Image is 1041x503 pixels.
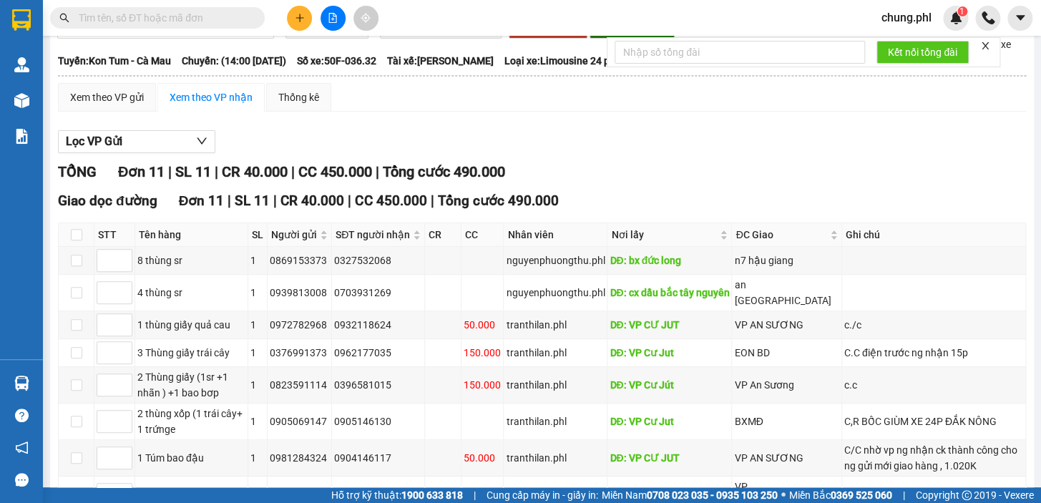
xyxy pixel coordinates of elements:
[58,130,215,153] button: Lọc VP Gửi
[611,227,717,243] span: Nơi lấy
[734,345,839,361] div: EON BD
[118,163,164,180] span: Đơn 11
[70,89,144,105] div: Xem theo VP gửi
[250,377,265,393] div: 1
[610,377,729,393] div: DĐ: VP Cư Jút
[957,6,967,16] sup: 1
[734,450,839,466] div: VP AN SƯƠNG
[610,285,729,301] div: DĐ: cx dầu bắc tây nguyên
[58,192,157,209] span: Giao dọc đường
[334,414,422,429] div: 0905146130
[332,311,425,339] td: 0932118624
[353,6,378,31] button: aim
[610,414,729,429] div: DĐ: VP Cư Jut
[334,377,422,393] div: 0396581015
[348,192,351,209] span: |
[461,223,504,247] th: CC
[167,163,171,180] span: |
[270,317,329,333] div: 0972782968
[504,53,632,69] span: Loại xe: Limousine 24 phòng
[298,163,371,180] span: CC 450.000
[355,192,426,209] span: CC 450.000
[506,285,605,301] div: nguyenphuongthu.phl
[297,53,376,69] span: Số xe: 50F-036.32
[137,369,245,401] div: 2 Thùng giấy (1sr +1 nhãn ) +1 bao bơp
[250,487,265,502] div: 1
[235,192,270,209] span: SL 11
[610,345,729,361] div: DĐ: VP Cư Jut
[137,450,245,466] div: 1 Túm bao đậu
[980,41,990,51] span: close
[179,192,225,209] span: Đơn 11
[1014,11,1027,24] span: caret-down
[137,253,245,268] div: 8 thùng sr
[137,285,245,301] div: 4 thùng sr
[328,13,338,23] span: file-add
[94,223,135,247] th: STT
[789,487,892,503] span: Miền Bắc
[844,487,1023,502] div: C.C
[250,317,265,333] div: 1
[332,367,425,404] td: 0396581015
[844,414,1023,429] div: C,R BỐC GIÙM XE 24P ĐẮK NÔNG
[464,487,501,502] div: 50.000
[270,377,329,393] div: 0823591114
[182,53,286,69] span: Chuyến: (14:00 [DATE])
[506,377,605,393] div: tranthilan.phl
[375,163,378,180] span: |
[734,377,839,393] div: VP An Sương
[734,414,839,429] div: BXMĐ
[214,163,218,180] span: |
[1007,6,1032,31] button: caret-down
[610,450,729,466] div: DĐ: VP CƯ JUT
[506,450,605,466] div: tranthilan.phl
[270,285,329,301] div: 0939813008
[15,409,29,422] span: question-circle
[844,377,1023,393] div: c.c
[334,450,422,466] div: 0904146117
[228,192,231,209] span: |
[903,487,905,503] span: |
[949,11,962,24] img: icon-new-feature
[610,253,729,268] div: DĐ: bx đức long
[79,10,248,26] input: Tìm tên, số ĐT hoặc mã đơn
[506,487,605,502] div: tranthilan.phl
[334,285,422,301] div: 0703931269
[615,41,865,64] input: Nhập số tổng đài
[870,9,943,26] span: chung.phl
[273,192,277,209] span: |
[995,21,1027,52] span: Trên xe
[610,487,729,502] div: DĐ: VP Cư Jut
[382,163,504,180] span: Tổng cước 490.000
[332,339,425,367] td: 0962177035
[280,192,344,209] span: CR 40.000
[464,317,501,333] div: 50.000
[175,163,210,180] span: SL 11
[464,345,501,361] div: 150.000
[831,489,892,501] strong: 0369 525 060
[295,13,305,23] span: plus
[487,487,598,503] span: Cung cấp máy in - giấy in:
[876,41,969,64] button: Kết nối tổng đài
[250,414,265,429] div: 1
[14,376,29,391] img: warehouse-icon
[270,487,329,502] div: 0948730808
[647,489,778,501] strong: 0708 023 035 - 0935 103 250
[14,57,29,72] img: warehouse-icon
[137,406,245,437] div: 2 thùng xốp (1 trái cây+ 1 trứnge
[58,55,171,67] b: Tuyến: Kon Tum - Cà Mau
[844,345,1023,361] div: C.C điện trước ng nhận 15p
[962,490,972,500] span: copyright
[170,89,253,105] div: Xem theo VP nhận
[250,253,265,268] div: 1
[888,44,957,60] span: Kết nối tổng đài
[842,223,1026,247] th: Ghi chú
[250,285,265,301] div: 1
[12,9,31,31] img: logo-vxr
[844,317,1023,333] div: c./c
[250,345,265,361] div: 1
[321,6,346,31] button: file-add
[506,414,605,429] div: tranthilan.phl
[332,275,425,311] td: 0703931269
[14,129,29,144] img: solution-icon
